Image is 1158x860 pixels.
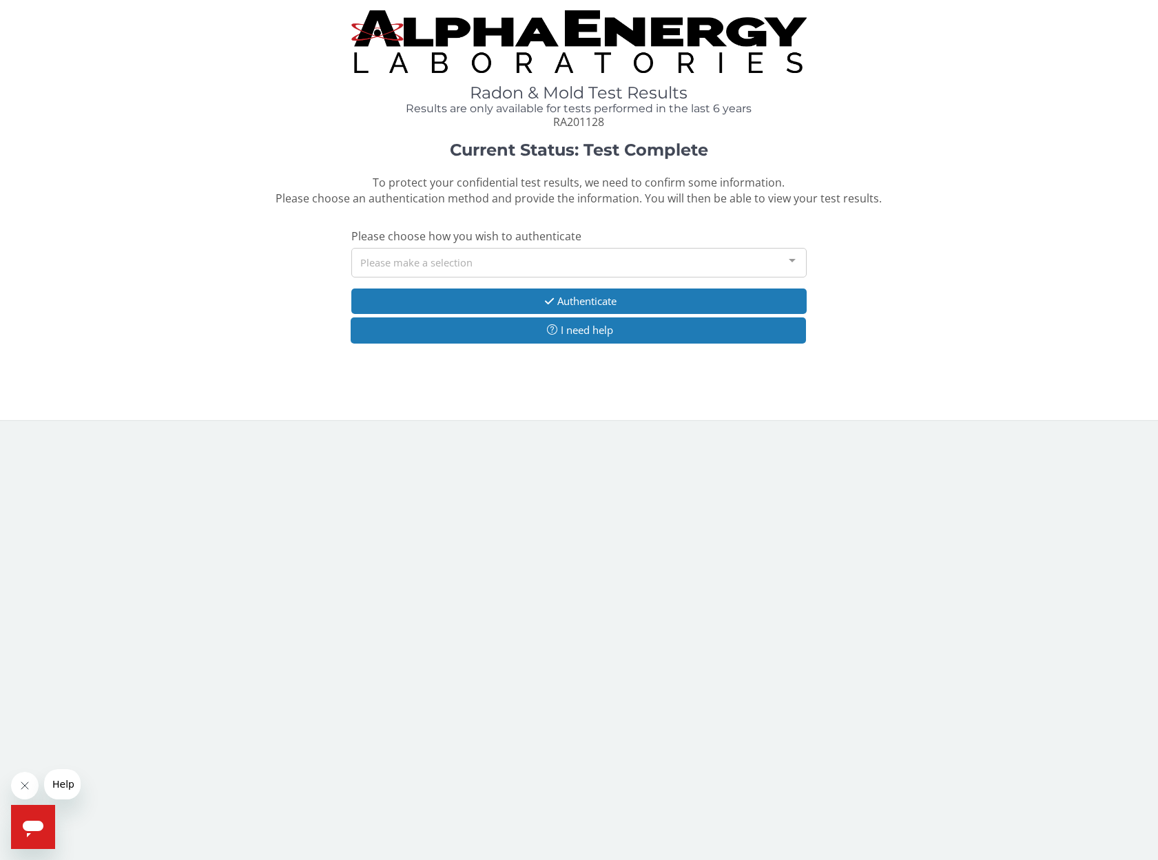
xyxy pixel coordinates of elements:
[351,10,806,73] img: TightCrop.jpg
[44,769,81,799] iframe: Message from company
[11,805,55,849] iframe: Button to launch messaging window
[351,317,805,343] button: I need help
[276,175,882,206] span: To protect your confidential test results, we need to confirm some information. Please choose an ...
[450,140,708,160] strong: Current Status: Test Complete
[351,289,806,314] button: Authenticate
[11,772,39,799] iframe: Close message
[360,254,473,270] span: Please make a selection
[553,114,604,129] span: RA201128
[351,84,806,102] h1: Radon & Mold Test Results
[351,103,806,115] h4: Results are only available for tests performed in the last 6 years
[351,229,581,244] span: Please choose how you wish to authenticate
